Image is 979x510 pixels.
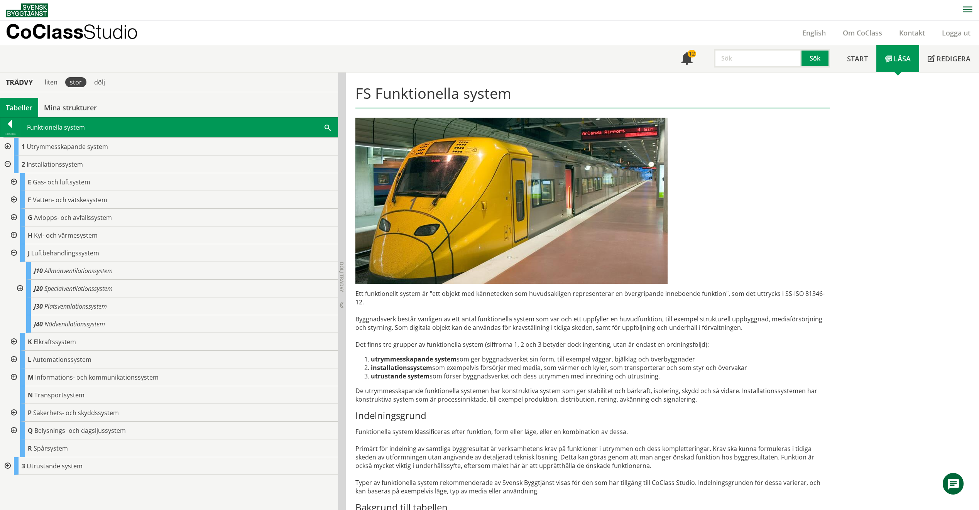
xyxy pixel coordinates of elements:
span: Luftbehandlingssystem [31,249,99,257]
span: Automationssystem [33,355,91,364]
strong: installationssystem [371,363,432,372]
span: Dölj trädvy [338,262,345,292]
span: 1 [22,142,25,151]
li: som förser byggnadsverket och dess utrymmen med inredning och utrustning. [371,372,830,380]
span: Elkraftssystem [34,338,76,346]
span: 2 [22,160,25,169]
span: L [28,355,31,364]
span: J20 [34,284,43,293]
span: J30 [34,302,43,311]
a: Logga ut [933,28,979,37]
img: arlanda-express-2.jpg [355,118,668,284]
span: Sök i tabellen [325,123,331,131]
span: Gas- och luftsystem [33,178,90,186]
span: Redigera [937,54,971,63]
span: Studio [83,20,138,43]
strong: utrymmesskapande system [371,355,457,363]
span: Informations- och kommunikationssystem [35,373,159,382]
a: Läsa [876,45,919,72]
span: Vatten- och vätskesystem [33,196,107,204]
span: Notifikationer [681,53,693,66]
span: J40 [34,320,43,328]
span: R [28,444,32,453]
strong: utrustande system [371,372,429,380]
a: Mina strukturer [38,98,103,117]
span: Transportsystem [34,391,85,399]
span: K [28,338,32,346]
img: Svensk Byggtjänst [6,3,48,17]
div: 12 [688,50,696,57]
span: N [28,391,33,399]
span: Platsventilationssystem [44,302,107,311]
span: J [28,249,30,257]
span: 3 [22,462,25,470]
span: Läsa [894,54,911,63]
div: stor [65,77,86,87]
div: Tillbaka [0,131,20,137]
a: 12 [672,45,702,72]
span: H [28,231,32,240]
a: Om CoClass [834,28,891,37]
span: Utrustande system [27,462,83,470]
span: Installationssystem [27,160,83,169]
div: Trädvy [2,78,37,86]
a: CoClassStudio [6,21,154,45]
span: Spårsystem [34,444,68,453]
div: liten [40,77,62,87]
span: Nödventilationssystem [44,320,105,328]
a: Start [839,45,876,72]
span: G [28,213,32,222]
div: dölj [90,77,110,87]
span: E [28,178,31,186]
span: Belysnings- och dagsljussystem [34,426,126,435]
li: som exempelvis försörjer med media, som värmer och kyler, som trans­porterar och som styr och öve... [371,363,830,372]
span: Avlopps- och avfallssystem [34,213,112,222]
button: Sök [801,49,830,68]
span: Q [28,426,33,435]
h1: FS Funktionella system [355,84,830,108]
span: Start [847,54,868,63]
span: Kyl- och värmesystem [34,231,98,240]
span: Utrymmesskapande system [27,142,108,151]
h3: Indelningsgrund [355,410,830,421]
a: English [794,28,834,37]
li: som ger byggnadsverket sin form, till exempel väggar, bjälklag och överbyggnader [371,355,830,363]
span: P [28,409,32,417]
a: Kontakt [891,28,933,37]
span: Säkerhets- och skyddssystem [33,409,119,417]
span: J10 [34,267,43,275]
span: M [28,373,34,382]
p: CoClass [6,27,138,36]
input: Sök [714,49,801,68]
span: Specialventilationssystem [44,284,113,293]
div: Funktionella system [20,118,338,137]
span: F [28,196,31,204]
span: Allmänventilationssystem [44,267,113,275]
a: Redigera [919,45,979,72]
